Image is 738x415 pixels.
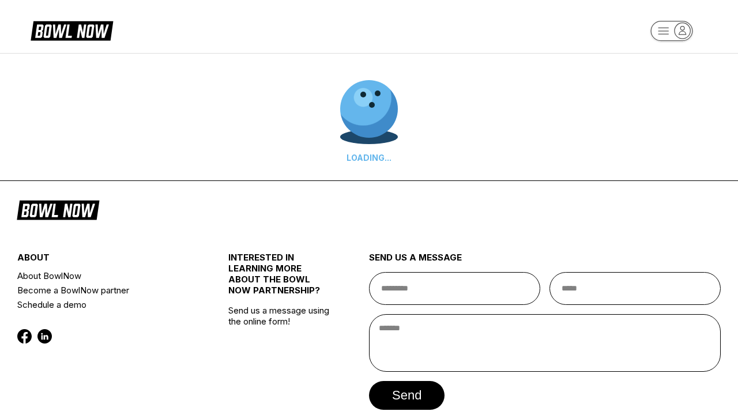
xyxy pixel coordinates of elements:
[17,297,193,312] a: Schedule a demo
[228,252,334,305] div: INTERESTED IN LEARNING MORE ABOUT THE BOWL NOW PARTNERSHIP?
[17,283,193,297] a: Become a BowlNow partner
[369,252,721,272] div: send us a message
[340,153,398,163] div: LOADING...
[369,381,445,410] button: send
[17,252,193,269] div: about
[17,269,193,283] a: About BowlNow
